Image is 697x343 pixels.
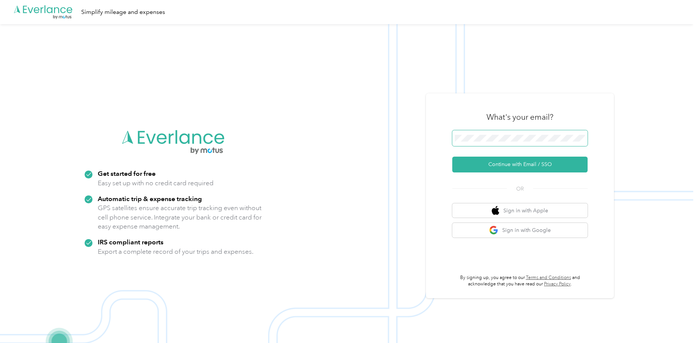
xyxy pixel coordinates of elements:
[452,157,588,172] button: Continue with Email / SSO
[489,226,499,235] img: google logo
[452,203,588,218] button: apple logoSign in with Apple
[98,238,164,246] strong: IRS compliant reports
[98,203,262,231] p: GPS satellites ensure accurate trip tracking even without cell phone service. Integrate your bank...
[98,247,253,256] p: Export a complete record of your trips and expenses.
[98,169,156,177] strong: Get started for free
[486,112,553,122] h3: What's your email?
[81,8,165,17] div: Simplify mileage and expenses
[98,178,214,188] p: Easy set up with no credit card required
[507,185,533,193] span: OR
[544,281,571,287] a: Privacy Policy
[98,195,202,203] strong: Automatic trip & expense tracking
[452,223,588,238] button: google logoSign in with Google
[526,275,571,280] a: Terms and Conditions
[492,206,499,215] img: apple logo
[452,274,588,288] p: By signing up, you agree to our and acknowledge that you have read our .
